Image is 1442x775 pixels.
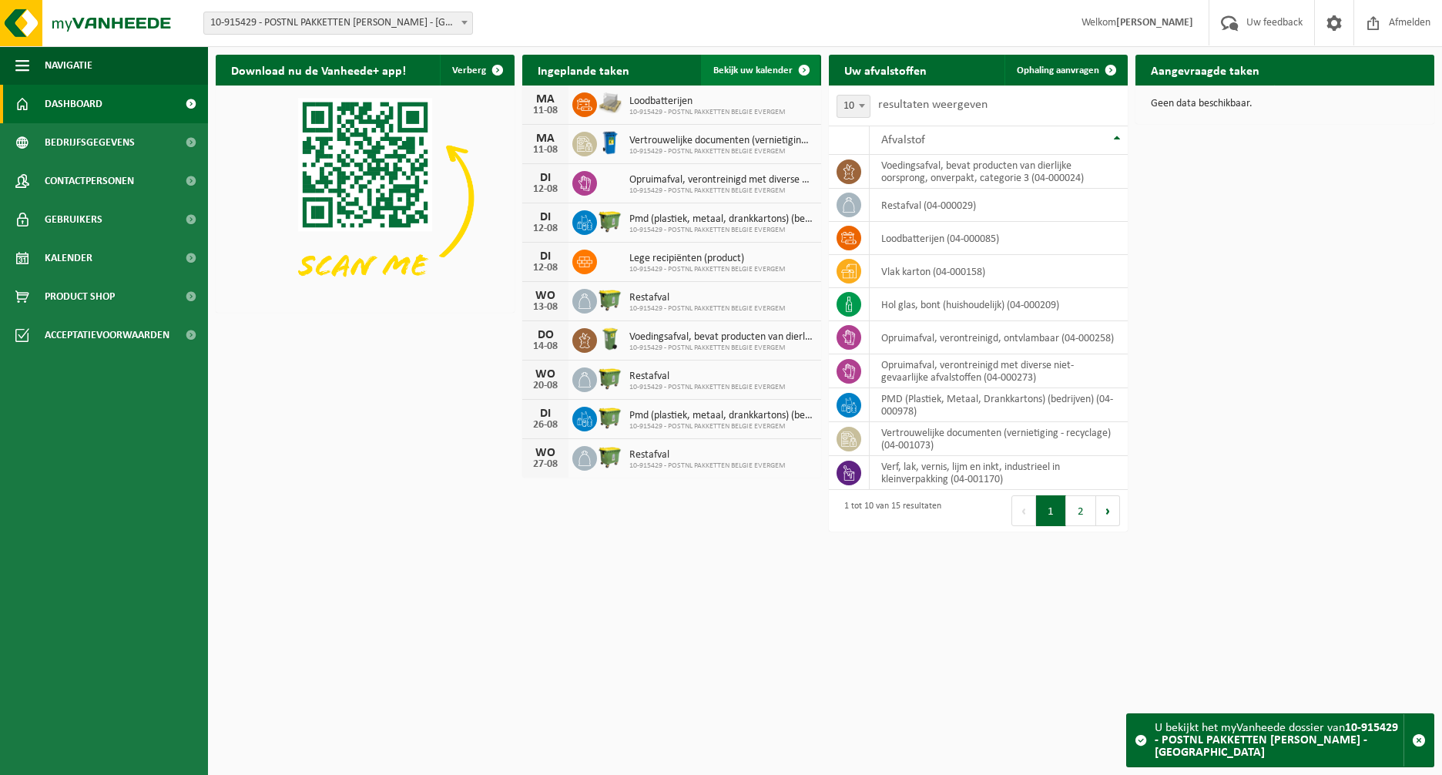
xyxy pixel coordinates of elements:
[629,96,786,108] span: Loodbatterijen
[629,371,786,383] span: Restafval
[530,408,561,420] div: DI
[1151,99,1419,109] p: Geen data beschikbaar.
[1011,495,1036,526] button: Previous
[530,211,561,223] div: DI
[530,223,561,234] div: 12-08
[629,422,813,431] span: 10-915429 - POSTNL PAKKETTEN BELGIE EVERGEM
[1017,65,1099,75] span: Ophaling aanvragen
[870,255,1128,288] td: vlak karton (04-000158)
[1036,495,1066,526] button: 1
[530,341,561,352] div: 14-08
[870,321,1128,354] td: opruimafval, verontreinigd, ontvlambaar (04-000258)
[870,422,1128,456] td: vertrouwelijke documenten (vernietiging - recyclage) (04-001073)
[45,316,169,354] span: Acceptatievoorwaarden
[45,239,92,277] span: Kalender
[530,263,561,273] div: 12-08
[1155,714,1403,767] div: U bekijkt het myVanheede dossier van
[1116,17,1193,29] strong: [PERSON_NAME]
[870,456,1128,490] td: verf, lak, vernis, lijm en inkt, industrieel in kleinverpakking (04-001170)
[629,410,813,422] span: Pmd (plastiek, metaal, drankkartons) (bedrijven)
[452,65,486,75] span: Verberg
[629,108,786,117] span: 10-915429 - POSTNL PAKKETTEN BELGIE EVERGEM
[629,449,786,461] span: Restafval
[204,12,472,34] span: 10-915429 - POSTNL PAKKETTEN BELGIE EVERGEM - EVERGEM
[440,55,513,86] button: Verberg
[530,329,561,341] div: DO
[597,326,623,352] img: WB-0140-HPE-GN-50
[1135,55,1275,85] h2: Aangevraagde taken
[597,129,623,156] img: WB-0240-HPE-BE-09
[597,208,623,234] img: WB-1100-HPE-GN-50
[837,96,870,117] span: 10
[530,368,561,381] div: WO
[45,200,102,239] span: Gebruikers
[629,226,813,235] span: 10-915429 - POSTNL PAKKETTEN BELGIE EVERGEM
[530,172,561,184] div: DI
[522,55,645,85] h2: Ingeplande taken
[878,99,988,111] label: resultaten weergeven
[1066,495,1096,526] button: 2
[597,365,623,391] img: WB-1100-HPE-GN-50
[829,55,942,85] h2: Uw afvalstoffen
[45,85,102,123] span: Dashboard
[530,459,561,470] div: 27-08
[597,404,623,431] img: WB-1100-HPE-GN-50
[870,388,1128,422] td: PMD (Plastiek, Metaal, Drankkartons) (bedrijven) (04-000978)
[870,222,1128,255] td: loodbatterijen (04-000085)
[629,292,786,304] span: Restafval
[45,123,135,162] span: Bedrijfsgegevens
[629,174,813,186] span: Opruimafval, verontreinigd met diverse niet-gevaarlijke afvalstoffen
[1155,722,1398,759] strong: 10-915429 - POSTNL PAKKETTEN [PERSON_NAME] - [GEOGRAPHIC_DATA]
[216,55,421,85] h2: Download nu de Vanheede+ app!
[629,147,813,156] span: 10-915429 - POSTNL PAKKETTEN BELGIE EVERGEM
[1004,55,1126,86] a: Ophaling aanvragen
[530,184,561,195] div: 12-08
[629,253,786,265] span: Lege recipiënten (product)
[629,304,786,314] span: 10-915429 - POSTNL PAKKETTEN BELGIE EVERGEM
[1096,495,1120,526] button: Next
[870,189,1128,222] td: restafval (04-000029)
[629,213,813,226] span: Pmd (plastiek, metaal, drankkartons) (bedrijven)
[45,46,92,85] span: Navigatie
[45,277,115,316] span: Product Shop
[530,302,561,313] div: 13-08
[837,95,870,118] span: 10
[713,65,793,75] span: Bekijk uw kalender
[629,186,813,196] span: 10-915429 - POSTNL PAKKETTEN BELGIE EVERGEM
[629,344,813,353] span: 10-915429 - POSTNL PAKKETTEN BELGIE EVERGEM
[530,145,561,156] div: 11-08
[597,444,623,470] img: WB-1100-HPE-GN-50
[629,331,813,344] span: Voedingsafval, bevat producten van dierlijke oorsprong, onverpakt, categorie 3
[216,86,515,310] img: Download de VHEPlus App
[701,55,820,86] a: Bekijk uw kalender
[870,354,1128,388] td: opruimafval, verontreinigd met diverse niet-gevaarlijke afvalstoffen (04-000273)
[629,135,813,147] span: Vertrouwelijke documenten (vernietiging - recyclage)
[870,288,1128,321] td: hol glas, bont (huishoudelijk) (04-000209)
[530,420,561,431] div: 26-08
[530,290,561,302] div: WO
[530,133,561,145] div: MA
[203,12,473,35] span: 10-915429 - POSTNL PAKKETTEN BELGIE EVERGEM - EVERGEM
[530,250,561,263] div: DI
[870,155,1128,189] td: voedingsafval, bevat producten van dierlijke oorsprong, onverpakt, categorie 3 (04-000024)
[629,461,786,471] span: 10-915429 - POSTNL PAKKETTEN BELGIE EVERGEM
[45,162,134,200] span: Contactpersonen
[597,287,623,313] img: WB-1100-HPE-GN-50
[629,383,786,392] span: 10-915429 - POSTNL PAKKETTEN BELGIE EVERGEM
[629,265,786,274] span: 10-915429 - POSTNL PAKKETTEN BELGIE EVERGEM
[530,106,561,116] div: 11-08
[597,90,623,116] img: LP-PA-00000-WDN-11
[530,93,561,106] div: MA
[530,447,561,459] div: WO
[881,134,925,146] span: Afvalstof
[530,381,561,391] div: 20-08
[837,494,941,528] div: 1 tot 10 van 15 resultaten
